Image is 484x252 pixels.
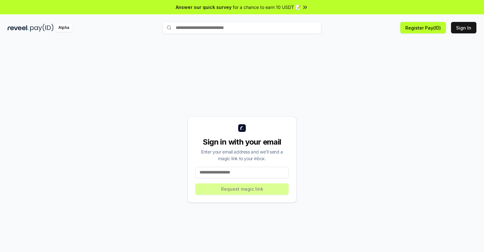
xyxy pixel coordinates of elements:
button: Sign In [451,22,476,33]
div: Enter your email address and we’ll send a magic link to your inbox. [195,148,289,162]
img: pay_id [30,24,54,32]
img: reveel_dark [8,24,29,32]
img: logo_small [238,124,246,132]
div: Alpha [55,24,73,32]
span: for a chance to earn 10 USDT 📝 [233,4,301,10]
div: Sign in with your email [195,137,289,147]
span: Answer our quick survey [176,4,232,10]
button: Register Pay(ID) [400,22,446,33]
